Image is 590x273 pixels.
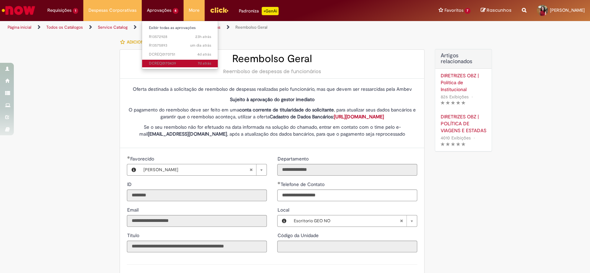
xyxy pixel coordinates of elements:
span: Somente leitura - Título [127,232,140,238]
span: DCREQ0170751 [149,52,211,57]
a: Página inicial [8,25,31,30]
strong: Cadastro de Dados Bancários: [270,114,384,120]
label: Somente leitura - Email [127,206,140,213]
input: Título [127,241,267,252]
span: More [189,7,199,14]
span: Somente leitura - Código da Unidade [277,232,320,238]
span: Despesas Corporativas [88,7,137,14]
div: Padroniza [239,7,279,15]
strong: conta corrente de titularidade do solicitante [239,107,334,113]
ul: Trilhas de página [5,21,388,34]
span: Rascunhos [487,7,512,13]
span: Favoritos [444,7,463,14]
input: Telefone de Contato [277,189,417,201]
a: Escritorio GEO NOLimpar campo Local [290,215,417,226]
a: Aberto DCREQ0170751 : [142,51,218,58]
span: 23h atrás [195,34,211,39]
label: Somente leitura - Código da Unidade [277,232,320,239]
abbr: Limpar campo Favorecido [246,164,256,175]
span: • [472,133,476,143]
span: Somente leitura - Email [127,207,140,213]
ul: Aprovações [142,21,218,69]
time: 27/09/2025 03:53:54 [197,52,211,57]
a: Aberto R13572928 : [142,33,218,41]
a: Service Catalog [98,25,128,30]
time: 29/09/2025 10:53:36 [190,43,211,48]
button: Local, Visualizar este registro Escritorio GEO NO [278,215,290,226]
span: DCREQ0170439 [149,61,211,66]
h3: Artigos relacionados [440,53,486,65]
span: Adicionar a Favoritos [127,39,176,45]
span: R13575893 [149,43,211,48]
span: Obrigatório Preenchido [127,156,130,159]
label: Somente leitura - ID [127,181,133,188]
button: Favorecido, Visualizar este registro Ayla Dominato Castro [127,164,140,175]
span: 7 [465,8,470,14]
a: Aberto DCREQ0170439 : [142,60,218,67]
span: Requisições [47,7,72,14]
label: Somente leitura - Departamento [277,155,310,162]
a: Reembolso Geral [235,25,268,30]
span: R13572928 [149,34,211,40]
span: 4 [173,8,179,14]
a: Todos os Catálogos [46,25,83,30]
span: 1 [73,8,78,14]
a: Rascunhos [481,7,512,14]
img: ServiceNow [1,3,36,17]
div: Reembolso de despesas de funcionários [127,68,417,75]
a: [PERSON_NAME]Limpar campo Favorecido [140,164,266,175]
button: Adicionar a Favoritos [120,35,180,49]
a: Exibir todas as aprovações [142,24,218,32]
span: Telefone de Contato [280,181,326,187]
input: Código da Unidade [277,241,417,252]
p: Oferta destinada à solicitação de reembolso de despesas realizadas pelo funcionário, mas que deve... [127,86,417,92]
abbr: Limpar campo Local [396,215,406,226]
span: [PERSON_NAME] [550,7,585,13]
label: Somente leitura - Título [127,232,140,239]
a: DIRETRIZES OBZ | Política de Institucional [440,72,486,93]
a: Aberto R13575893 : [142,42,218,49]
input: Departamento [277,164,417,176]
span: Necessários - Favorecido [130,156,155,162]
span: Local [277,207,290,213]
span: 4d atrás [197,52,211,57]
p: +GenAi [262,7,279,15]
strong: [EMAIL_ADDRESS][DOMAIN_NAME] [148,131,227,137]
p: Se o seu reembolso não for efetuado na data informada na solução do chamado, entrar em contato co... [127,124,417,137]
h2: Reembolso Geral [127,53,417,65]
span: 4010 Exibições [440,135,470,141]
span: [PERSON_NAME] [143,164,249,175]
input: Email [127,215,267,227]
span: Obrigatório Preenchido [277,182,280,184]
strong: Sujeito à aprovação do gestor imediato [230,96,315,103]
span: Aprovações [147,7,171,14]
span: 7d atrás [198,61,211,66]
span: 826 Exibições [440,94,468,100]
p: O pagamento do reembolso deve ser feito em uma , para atualizar seus dados bancários e garantir q... [127,106,417,120]
span: Escritorio GEO NO [293,215,400,226]
span: um dia atrás [190,43,211,48]
time: 24/09/2025 03:56:08 [198,61,211,66]
img: click_logo_yellow_360x200.png [210,5,228,15]
a: DIRETRIZES OBZ | POLÍTICA DE VIAGENS E ESTADAS [440,113,486,134]
a: [URL][DOMAIN_NAME] [334,114,384,120]
time: 29/09/2025 12:38:36 [195,34,211,39]
span: • [470,92,474,101]
input: ID [127,189,267,201]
